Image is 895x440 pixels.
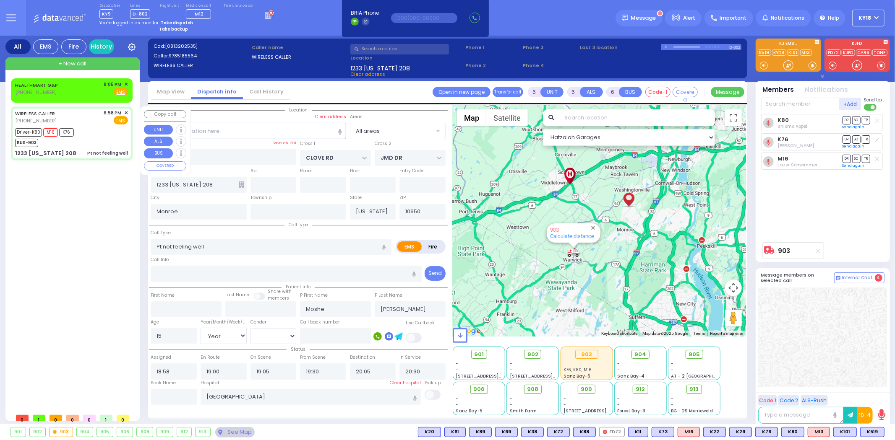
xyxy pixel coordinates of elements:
[833,427,857,437] div: K101
[617,408,645,414] span: Forest Bay-3
[137,427,153,437] div: 908
[599,427,625,437] div: FD72
[564,395,566,401] span: -
[836,276,840,280] img: comment-alt.png
[678,427,700,437] div: ALS
[97,427,113,437] div: 905
[875,274,882,282] span: 4
[510,401,512,408] span: -
[547,427,570,437] div: BLS
[50,427,73,437] div: 903
[201,389,421,405] input: Search hospital
[564,401,566,408] span: -
[671,408,718,414] span: BG - 29 Merriewold S.
[315,114,346,120] label: Clear address
[825,41,890,47] label: KJFD
[763,85,794,95] button: Members
[859,14,872,22] span: KY18
[124,81,128,88] span: ✕
[671,373,733,379] span: AT - 2 [GEOGRAPHIC_DATA]
[224,3,255,8] label: Fire units on call
[689,350,700,359] span: 905
[862,135,870,143] span: TR
[130,3,150,8] label: Lines
[652,427,674,437] div: BLS
[444,427,466,437] div: BLS
[550,233,594,239] a: Calculate distance
[268,288,292,295] small: Share with
[356,127,380,135] span: All areas
[421,241,445,252] label: Fire
[425,380,441,386] label: Pick up
[852,135,861,143] span: SO
[617,367,620,373] span: -
[564,367,592,373] span: K76, K80, M16
[527,385,538,393] span: 908
[843,163,865,168] a: Send again
[151,319,159,326] label: Age
[238,181,244,188] span: Other building occupants
[573,427,596,437] div: BLS
[510,360,512,367] span: -
[350,54,462,62] label: Location
[243,88,290,96] a: Call History
[252,54,347,61] label: WIRELESS CALLER
[469,427,492,437] div: K89
[758,395,777,406] button: Code 1
[801,395,828,406] button: ALS-Rush
[703,427,726,437] div: BLS
[729,427,752,437] div: BLS
[486,109,528,126] button: Show satellite imagery
[805,85,848,95] button: Notifications
[580,44,661,51] label: Last 3 location
[510,395,512,401] span: -
[151,230,171,236] label: Call Type
[808,427,830,437] div: M13
[399,168,423,174] label: Entry Code
[15,139,38,147] span: BUS-903
[186,3,214,8] label: Medic on call
[225,292,249,298] label: Last Name
[284,222,312,228] span: Call type
[617,373,645,379] span: Sanz Bay-4
[510,408,537,414] span: Smith Farm
[456,401,459,408] span: -
[758,49,771,56] a: K519
[473,385,485,393] span: 906
[564,373,590,379] span: Sanz Bay-6
[671,360,674,367] span: -
[725,280,742,296] button: Map camera controls
[628,427,648,437] div: BLS
[856,49,872,56] a: CAR6
[165,43,198,49] span: [0813202535]
[350,168,360,174] label: Floor
[33,415,45,421] span: 1
[771,14,804,22] span: Notifications
[350,123,446,139] span: All areas
[99,3,120,8] label: Dispatcher
[104,81,122,88] span: 8:05 PM
[15,128,42,137] span: Driver-K80
[215,427,255,437] div: See map
[399,194,406,201] label: ZIP
[828,14,839,22] span: Help
[510,373,589,379] span: [STREET_ADDRESS][PERSON_NAME]
[350,114,363,120] label: Areas
[285,107,312,113] span: Location
[250,354,271,361] label: On Scene
[690,385,699,393] span: 913
[581,385,592,393] span: 909
[11,427,26,437] div: 901
[603,430,607,434] img: red-radio-icon.svg
[375,140,391,147] label: Cross 2
[778,142,814,149] span: Dovy Katz
[15,149,76,158] div: 1233 [US_STATE] 208
[250,168,258,174] label: Apt
[834,272,885,283] button: Internal Chat 4
[50,415,62,421] span: 0
[465,62,520,69] span: Phone 2
[711,87,744,97] button: Message
[250,319,266,326] label: Gender
[580,87,603,97] button: ALS
[617,401,620,408] span: -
